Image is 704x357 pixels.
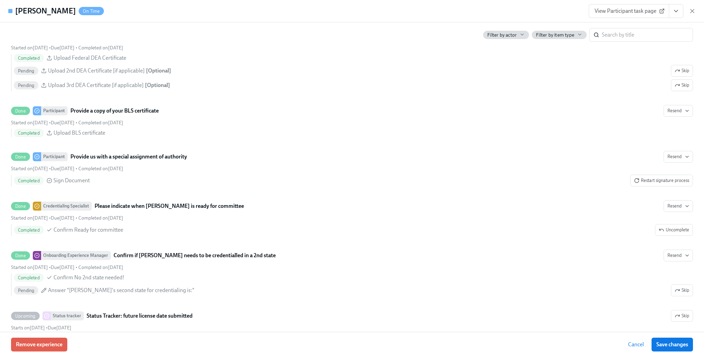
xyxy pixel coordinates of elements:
[664,105,693,117] button: DoneParticipantProvide a copy of your BLS certificateStarted on[DATE] •Due[DATE] • Completed on[D...
[11,253,30,258] span: Done
[11,325,45,331] span: Wednesday, July 23rd 2025, 10:00 am
[11,166,48,172] span: Wednesday, July 23rd 2025, 10:01 am
[11,120,48,126] span: Wednesday, July 23rd 2025, 10:01 am
[14,178,44,183] span: Completed
[671,284,693,296] button: DoneOnboarding Experience ManagerConfirm if [PERSON_NAME] needs to be credentialled in a 2nd stat...
[14,68,38,74] span: Pending
[51,215,75,221] span: Wednesday, January 7th 2026, 9:00 am
[51,264,75,270] span: Thursday, July 24th 2025, 10:00 am
[675,312,689,319] span: Skip
[48,325,71,331] span: Thursday, July 24th 2025, 10:00 am
[51,311,84,320] div: Status tracker
[11,204,30,209] span: Done
[48,67,145,75] span: Upload 2nd DEA Certificate [if applicable]
[41,152,68,161] div: Participant
[53,129,105,137] span: Upload BLS certificate
[48,81,144,89] span: Upload 3rd DEA Certificate [if applicable]
[659,226,689,233] span: Uncomplete
[114,251,276,260] strong: Confirm if [PERSON_NAME] needs to be credentialled in a 2nd state
[78,215,123,221] span: Tuesday, July 29th 2025, 10:18 am
[78,45,123,51] span: Thursday, July 24th 2025, 8:50 am
[14,275,44,280] span: Completed
[51,166,75,172] span: Wednesday, July 30th 2025, 10:00 am
[51,120,75,126] span: Wednesday, July 30th 2025, 10:00 am
[14,228,44,233] span: Completed
[78,166,123,172] span: Thursday, July 24th 2025, 8:39 am
[145,81,170,89] div: [ Optional ]
[78,120,123,126] span: Thursday, July 24th 2025, 9:20 am
[11,108,30,114] span: Done
[652,338,693,351] button: Save changes
[675,82,689,89] span: Skip
[669,4,683,18] button: View task page
[11,264,123,271] div: • •
[14,56,44,61] span: Completed
[11,264,48,270] span: Wednesday, July 23rd 2025, 10:01 am
[675,67,689,74] span: Skip
[664,250,693,261] button: DoneOnboarding Experience ManagerConfirm if [PERSON_NAME] needs to be credentialled in a 2nd stat...
[675,287,689,294] span: Skip
[656,341,688,348] span: Save changes
[11,154,30,160] span: Done
[70,107,159,115] strong: Provide a copy of your BLS certificate
[14,83,38,88] span: Pending
[53,226,123,234] span: Confirm Ready for committee
[70,153,187,161] strong: Provide us with a special assignment of authority
[11,325,71,331] div: •
[671,65,693,77] button: DoneParticipantUpload your federal Controlled Substance Certificate (DEA)ResendStarted on[DATE] •...
[14,131,44,136] span: Completed
[48,287,194,294] span: Answer "[PERSON_NAME]'s second state for credentialing is:"
[664,151,693,163] button: DoneParticipantProvide us with a special assignment of authorityStarted on[DATE] •Due[DATE] • Com...
[630,175,693,186] button: DoneParticipantProvide us with a special assignment of authorityResendStarted on[DATE] •Due[DATE]...
[41,106,68,115] div: Participant
[15,6,76,16] h4: [PERSON_NAME]
[671,79,693,91] button: DoneParticipantUpload your federal Controlled Substance Certificate (DEA)ResendStarted on[DATE] •...
[78,264,123,270] span: Thursday, July 24th 2025, 10:08 am
[628,341,644,348] span: Cancel
[667,252,689,259] span: Resend
[41,202,92,211] div: Credentialing Specialist
[589,4,669,18] a: View Participant task page
[536,32,574,38] span: Filter by item type
[11,215,48,221] span: Wednesday, July 23rd 2025, 10:01 am
[655,224,693,236] button: DoneCredentialing SpecialistPlease indicate when [PERSON_NAME] is ready for committeeResendStarte...
[667,107,689,114] span: Resend
[11,338,67,351] button: Remove experience
[623,338,649,351] button: Cancel
[11,215,123,221] div: • •
[53,177,90,184] span: Sign Document
[51,45,75,51] span: Wednesday, July 30th 2025, 10:00 am
[487,32,517,38] span: Filter by actor
[14,288,38,293] span: Pending
[667,203,689,210] span: Resend
[11,119,123,126] div: • •
[87,312,193,320] strong: Status Tracker: future license date submitted
[602,28,693,42] input: Search by title
[53,274,124,281] span: Confirm No 2nd state needed!
[532,31,587,39] button: Filter by item type
[595,8,663,15] span: View Participant task page
[95,202,244,210] strong: Please indicate when [PERSON_NAME] is ready for committee
[79,9,104,14] span: On Time
[11,313,40,319] span: Upcoming
[11,165,123,172] div: • •
[11,45,48,51] span: Wednesday, July 23rd 2025, 10:01 am
[11,45,123,51] div: • •
[671,310,693,322] button: UpcomingStatus trackerStatus Tracker: future license date submittedStarts on[DATE] •Due[DATE] Pen...
[146,67,171,75] div: [ Optional ]
[53,54,126,62] span: Upload Federal DEA Certificate
[41,251,111,260] div: Onboarding Experience Manager
[667,153,689,160] span: Resend
[483,31,529,39] button: Filter by actor
[664,200,693,212] button: DoneCredentialing SpecialistPlease indicate when [PERSON_NAME] is ready for committeeStarted on[D...
[16,341,62,348] span: Remove experience
[634,177,689,184] span: Restart signature process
